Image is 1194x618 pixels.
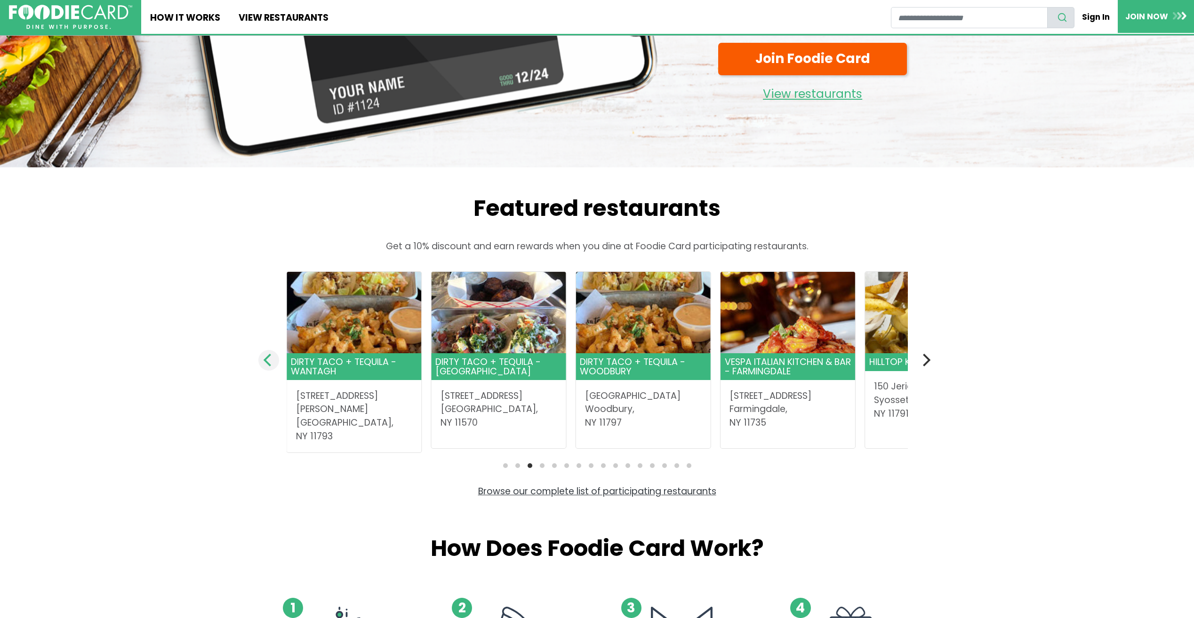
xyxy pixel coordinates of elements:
[589,463,593,468] li: Page dot 8
[874,380,991,420] address: 150 Jericho Turnpike Syosset, NY 11791
[576,272,711,439] a: Dirty Taco + Tequila - Woodbury Dirty Taco + Tequila - Woodbury [GEOGRAPHIC_DATA]Woodbury,NY 11797
[576,272,711,353] img: Dirty Taco + Tequila - Woodbury
[515,463,520,468] li: Page dot 2
[503,463,508,468] li: Page dot 1
[1047,7,1074,28] button: search
[268,240,927,254] p: Get a 10% discount and earn rewards when you dine at Foodie Card participating restaurants.
[268,535,927,562] h2: How Does Foodie Card Work?
[718,43,907,75] a: Join Foodie Card
[577,463,581,468] li: Page dot 7
[865,272,1000,353] img: Hilltop Kitchen & Bar
[687,463,691,468] li: Page dot 16
[613,463,618,468] li: Page dot 10
[287,272,421,353] img: Dirty Taco + Tequila - Wantagh
[287,272,421,452] a: Dirty Taco + Tequila - Wantagh Dirty Taco + Tequila - Wantagh [STREET_ADDRESS][PERSON_NAME][GEOGR...
[9,5,132,30] img: FoodieCard; Eat, Drink, Save, Donate
[432,353,566,380] header: Dirty Taco + Tequila - [GEOGRAPHIC_DATA]
[674,463,679,468] li: Page dot 15
[650,463,655,468] li: Page dot 13
[540,463,545,468] li: Page dot 4
[891,7,1048,28] input: restaurant search
[662,463,667,468] li: Page dot 14
[601,463,606,468] li: Page dot 9
[625,463,630,468] li: Page dot 11
[865,353,1000,371] header: Hilltop Kitchen & Bar
[585,389,702,430] address: [GEOGRAPHIC_DATA] Woodbury, NY 11797
[296,389,413,444] address: [STREET_ADDRESS][PERSON_NAME] [GEOGRAPHIC_DATA], NY 11793
[729,389,846,430] address: [STREET_ADDRESS] Farmingdale, NY 11735
[564,463,569,468] li: Page dot 6
[576,353,711,380] header: Dirty Taco + Tequila - Woodbury
[528,463,532,468] li: Page dot 3
[258,350,279,371] button: Previous
[638,463,642,468] li: Page dot 12
[1074,7,1118,27] a: Sign In
[721,353,855,380] header: Vespa Italian Kitchen & Bar - Farmingdale
[718,79,907,103] a: View restaurants
[721,272,855,353] img: Vespa Italian Kitchen & Bar - Farmingdale
[552,463,557,468] li: Page dot 5
[432,272,566,439] a: Dirty Taco + Tequila - Rockville Centre Dirty Taco + Tequila - [GEOGRAPHIC_DATA] [STREET_ADDRESS]...
[268,195,927,222] h2: Featured restaurants
[432,272,566,353] img: Dirty Taco + Tequila - Rockville Centre
[915,350,936,371] button: Next
[287,353,421,380] header: Dirty Taco + Tequila - Wantagh
[441,389,557,430] address: [STREET_ADDRESS] [GEOGRAPHIC_DATA], NY 11570
[478,485,716,498] a: Browse our complete list of participating restaurants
